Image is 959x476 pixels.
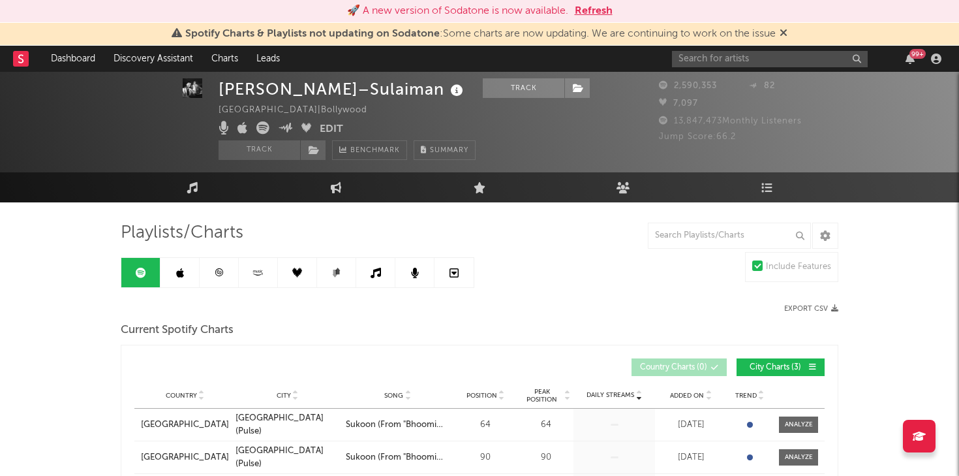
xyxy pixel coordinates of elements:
[640,364,707,372] span: Country Charts ( 0 )
[346,451,449,464] a: Sukoon (From "Bhoomi 2025")
[121,225,243,241] span: Playlists/Charts
[219,103,382,118] div: [GEOGRAPHIC_DATA] | Bollywood
[332,140,407,160] a: Benchmark
[521,451,570,464] div: 90
[185,29,440,39] span: Spotify Charts & Playlists not updating on Sodatone
[236,412,339,437] a: [GEOGRAPHIC_DATA] (Pulse)
[575,3,613,19] button: Refresh
[670,392,704,400] span: Added On
[456,419,515,432] div: 64
[483,78,564,98] button: Track
[749,82,775,90] span: 82
[350,143,400,159] span: Benchmark
[141,419,229,432] a: [GEOGRAPHIC_DATA]
[219,78,466,100] div: [PERSON_NAME]–Sulaiman
[414,140,476,160] button: Summary
[648,223,811,249] input: Search Playlists/Charts
[320,121,343,138] button: Edit
[121,323,234,338] span: Current Spotify Charts
[745,364,805,372] span: City Charts ( 3 )
[42,46,104,72] a: Dashboard
[766,259,831,275] div: Include Features
[586,390,634,400] span: Daily Streams
[384,392,403,400] span: Song
[784,305,838,313] button: Export CSV
[456,451,515,464] div: 90
[430,147,468,154] span: Summary
[909,49,926,59] div: 99 +
[236,445,339,470] a: [GEOGRAPHIC_DATA] (Pulse)
[466,392,497,400] span: Position
[906,54,915,64] button: 99+
[632,358,727,376] button: Country Charts(0)
[247,46,289,72] a: Leads
[659,99,698,108] span: 7,097
[659,133,736,141] span: Jump Score: 66.2
[347,3,568,19] div: 🚀 A new version of Sodatone is now available.
[659,117,802,125] span: 13,847,473 Monthly Listeners
[737,358,825,376] button: City Charts(3)
[219,140,300,160] button: Track
[202,46,247,72] a: Charts
[346,419,449,432] a: Sukoon (From "Bhoomi 2025")
[141,451,229,464] a: [GEOGRAPHIC_DATA]
[735,392,757,400] span: Trend
[521,419,570,432] div: 64
[672,51,868,67] input: Search for artists
[659,82,717,90] span: 2,590,353
[277,392,291,400] span: City
[658,419,723,432] div: [DATE]
[185,29,776,39] span: : Some charts are now updating. We are continuing to work on the issue
[780,29,787,39] span: Dismiss
[104,46,202,72] a: Discovery Assistant
[658,451,723,464] div: [DATE]
[521,388,562,404] span: Peak Position
[166,392,197,400] span: Country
